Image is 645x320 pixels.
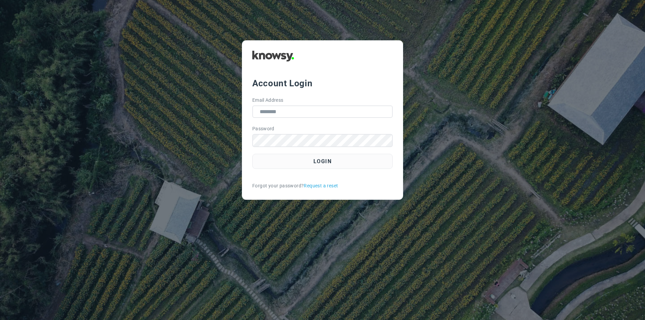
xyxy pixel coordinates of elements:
[252,97,284,104] label: Email Address
[252,125,274,132] label: Password
[304,182,338,189] a: Request a reset
[252,77,393,89] div: Account Login
[252,182,393,189] div: Forgot your password?
[252,154,393,169] button: Login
